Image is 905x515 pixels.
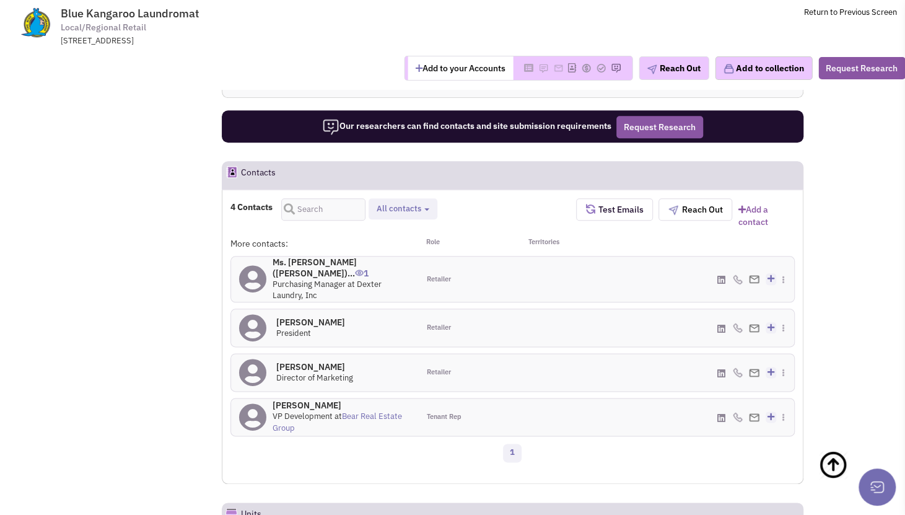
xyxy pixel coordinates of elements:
[723,63,734,74] img: icon-collection-lavender.png
[749,324,759,332] img: Email%20Icon.png
[538,63,548,73] img: Please add to your accounts
[273,279,382,301] span: Purchasing Manager at Dexter Laundry, Inc
[733,368,743,377] img: icon-phone.png
[322,118,339,136] img: icon-researcher-20.png
[276,361,353,372] h4: [PERSON_NAME]
[373,203,433,216] button: All contacts
[61,35,384,47] div: [STREET_ADDRESS]
[241,162,276,189] h2: Contacts
[658,198,732,221] button: Reach Out
[804,7,897,17] a: Return to Previous Screen
[61,6,199,20] span: Blue Kangaroo Laundromat
[576,198,653,221] button: Test Emails
[749,413,759,421] img: Email%20Icon.png
[273,400,410,411] h4: [PERSON_NAME]
[355,270,364,276] img: icon-UserInteraction.png
[749,369,759,377] img: Email%20Icon.png
[273,257,411,279] h4: Ms. [PERSON_NAME] ([PERSON_NAME])...
[322,120,611,131] span: Our researchers can find contacts and site submission requirements
[426,275,450,284] span: Retailer
[426,368,450,377] span: Retailer
[273,411,333,421] span: VP Development
[581,63,591,73] img: Please add to your accounts
[61,21,146,34] span: Local/Regional Retail
[503,444,522,462] a: 1
[273,411,402,433] a: Bear Real Estate Group
[230,201,273,213] h4: 4 Contacts
[418,237,512,250] div: Role
[616,116,703,138] button: Request Research
[715,56,812,80] button: Add to collection
[733,412,743,422] img: icon-phone.png
[553,63,563,73] img: Please add to your accounts
[408,56,513,80] button: Add to your Accounts
[426,412,461,422] span: Tenant Rep
[749,275,759,283] img: Email%20Icon.png
[611,63,621,73] img: Please add to your accounts
[595,204,643,215] span: Test Emails
[276,372,353,383] span: Director of Marketing
[281,198,365,221] input: Search
[733,275,743,284] img: icon-phone.png
[426,323,450,333] span: Retailer
[733,323,743,333] img: icon-phone.png
[596,63,606,73] img: Please add to your accounts
[647,64,657,74] img: plane.png
[273,411,402,433] span: at
[738,203,795,228] a: Add a contact
[276,317,345,328] h4: [PERSON_NAME]
[818,57,905,79] button: Request Research
[377,203,421,214] span: All contacts
[276,328,311,338] span: President
[230,237,419,250] div: More contacts:
[355,258,369,279] span: 1
[512,237,606,250] div: Territories
[668,205,678,215] img: plane.png
[639,56,709,80] button: Reach Out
